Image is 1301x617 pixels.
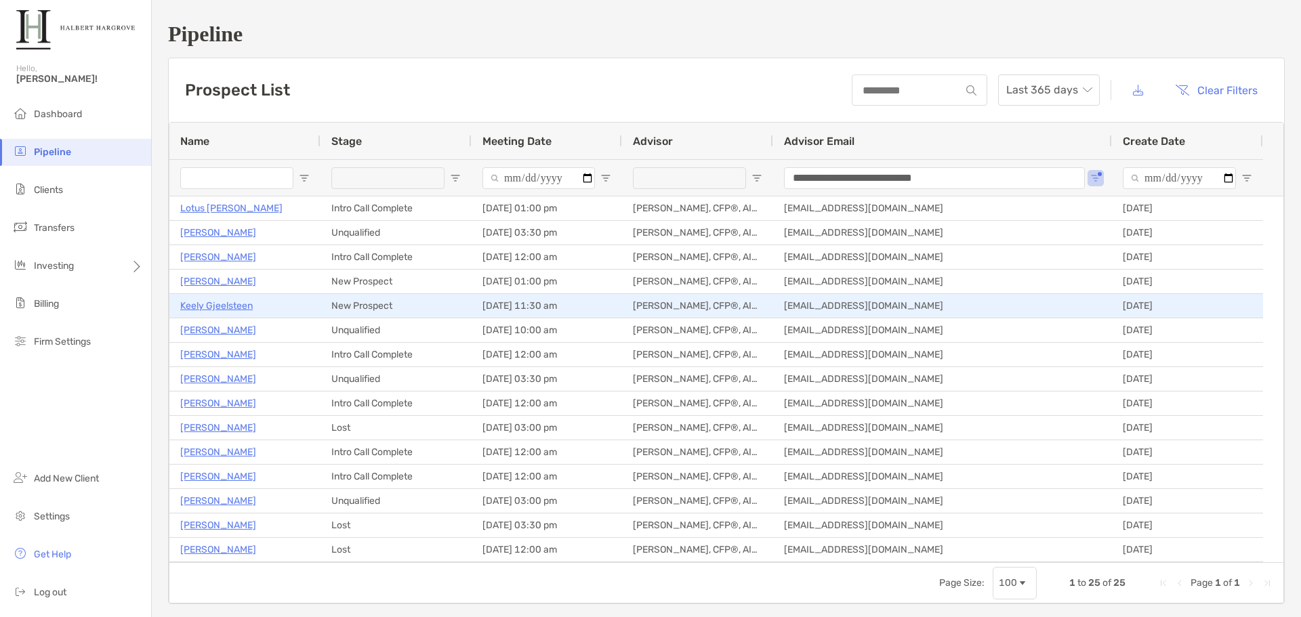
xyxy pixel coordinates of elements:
div: Intro Call Complete [321,391,472,415]
span: Create Date [1123,135,1185,148]
a: [PERSON_NAME] [180,273,256,290]
div: [DATE] 03:00 pm [472,416,622,440]
span: 1 [1069,577,1075,589]
div: [PERSON_NAME], CFP®, AIF® [622,245,773,269]
div: [PERSON_NAME], CFP®, AIF® [622,196,773,220]
div: New Prospect [321,294,472,318]
p: [PERSON_NAME] [180,419,256,436]
p: [PERSON_NAME] [180,541,256,558]
div: New Prospect [321,270,472,293]
span: Pipeline [34,146,71,158]
span: Dashboard [34,108,82,120]
span: 1 [1234,577,1240,589]
img: logout icon [12,583,28,599]
span: Page [1191,577,1213,589]
div: [PERSON_NAME], CFP®, AIF® [622,294,773,318]
div: [PERSON_NAME], CFP®, AIF® [622,489,773,513]
span: Meeting Date [482,135,552,148]
div: [EMAIL_ADDRESS][DOMAIN_NAME] [773,196,1112,220]
div: [DATE] [1112,513,1263,537]
div: First Page [1158,578,1169,589]
div: [EMAIL_ADDRESS][DOMAIN_NAME] [773,513,1112,537]
span: Advisor [633,135,673,148]
div: Page Size [993,567,1037,599]
div: [PERSON_NAME], CFP®, AIF® [622,221,773,244]
input: Advisor Email Filter Input [784,167,1085,189]
div: [PERSON_NAME], CFP®, AIF® [622,513,773,537]
img: pipeline icon [12,143,28,159]
div: [EMAIL_ADDRESS][DOMAIN_NAME] [773,489,1112,513]
a: [PERSON_NAME] [180,468,256,485]
div: [PERSON_NAME], CFP®, AIF® [622,440,773,464]
button: Clear Filters [1165,75,1268,105]
div: [EMAIL_ADDRESS][DOMAIN_NAME] [773,270,1112,293]
div: [PERSON_NAME], CFP®, AIF® [622,416,773,440]
div: [DATE] 03:30 pm [472,367,622,391]
div: [EMAIL_ADDRESS][DOMAIN_NAME] [773,538,1112,561]
span: Name [180,135,209,148]
button: Open Filter Menu [600,173,611,184]
div: [EMAIL_ADDRESS][DOMAIN_NAME] [773,221,1112,244]
img: clients icon [12,181,28,197]
span: to [1077,577,1086,589]
div: [PERSON_NAME], CFP®, AIF® [622,367,773,391]
div: [PERSON_NAME], CFP®, AIF® [622,270,773,293]
h3: Prospect List [185,81,290,100]
a: [PERSON_NAME] [180,249,256,265]
div: Lost [321,513,472,537]
div: Unqualified [321,221,472,244]
div: Next Page [1245,578,1256,589]
span: Firm Settings [34,336,91,347]
span: Get Help [34,549,71,560]
div: [DATE] [1112,367,1263,391]
div: Previous Page [1174,578,1185,589]
div: [DATE] [1112,196,1263,220]
a: [PERSON_NAME] [180,492,256,509]
span: Advisor Email [784,135,854,148]
img: input icon [966,85,976,95]
a: [PERSON_NAME] [180,224,256,241]
a: [PERSON_NAME] [180,444,256,461]
div: [PERSON_NAME], CFP®, AIF® [622,318,773,342]
span: Add New Client [34,473,99,484]
input: Meeting Date Filter Input [482,167,595,189]
div: [DATE] 12:00 am [472,245,622,269]
div: Intro Call Complete [321,196,472,220]
div: [DATE] [1112,489,1263,513]
div: [EMAIL_ADDRESS][DOMAIN_NAME] [773,318,1112,342]
a: [PERSON_NAME] [180,395,256,412]
div: [PERSON_NAME], CFP®, AIF® [622,538,773,561]
img: settings icon [12,507,28,524]
span: Log out [34,587,66,598]
a: [PERSON_NAME] [180,346,256,363]
a: Keely Gjeelsteen [180,297,253,314]
div: [DATE] [1112,416,1263,440]
span: of [1102,577,1111,589]
div: [DATE] [1112,465,1263,488]
img: Zoe Logo [16,5,135,54]
a: [PERSON_NAME] [180,370,256,387]
h1: Pipeline [168,22,1285,47]
div: [DATE] [1112,440,1263,464]
div: [DATE] [1112,538,1263,561]
img: firm-settings icon [12,333,28,349]
div: [DATE] 01:00 pm [472,270,622,293]
button: Open Filter Menu [1241,173,1252,184]
p: [PERSON_NAME] [180,517,256,534]
div: [DATE] 12:00 am [472,465,622,488]
div: Intro Call Complete [321,465,472,488]
button: Open Filter Menu [751,173,762,184]
a: Lotus [PERSON_NAME] [180,200,283,217]
div: [EMAIL_ADDRESS][DOMAIN_NAME] [773,416,1112,440]
input: Name Filter Input [180,167,293,189]
div: Unqualified [321,318,472,342]
div: [PERSON_NAME], CFP®, AIF® [622,343,773,366]
div: [DATE] 12:00 am [472,538,622,561]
